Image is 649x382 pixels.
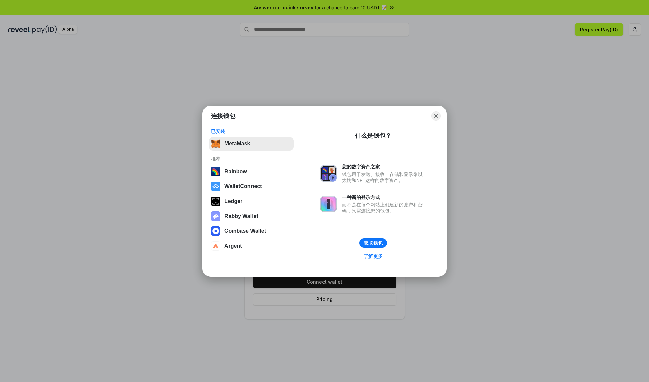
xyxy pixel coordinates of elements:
[342,171,426,183] div: 钱包用于发送、接收、存储和显示像以太坊和NFT这样的数字资产。
[342,164,426,170] div: 您的数字资产之家
[360,252,387,261] a: 了解更多
[211,112,235,120] h1: 连接钱包
[211,128,292,134] div: 已安装
[211,156,292,162] div: 推荐
[211,167,220,176] img: svg+xml,%3Csvg%20width%3D%22120%22%20height%3D%22120%22%20viewBox%3D%220%200%20120%20120%22%20fil...
[355,132,391,140] div: 什么是钱包？
[364,240,383,246] div: 获取钱包
[211,226,220,236] img: svg+xml,%3Csvg%20width%3D%2228%22%20height%3D%2228%22%20viewBox%3D%220%200%2028%2028%22%20fill%3D...
[209,195,294,208] button: Ledger
[209,224,294,238] button: Coinbase Wallet
[224,243,242,249] div: Argent
[209,239,294,253] button: Argent
[224,168,247,175] div: Rainbow
[211,182,220,191] img: svg+xml,%3Csvg%20width%3D%2228%22%20height%3D%2228%22%20viewBox%3D%220%200%2028%2028%22%20fill%3D...
[224,228,266,234] div: Coinbase Wallet
[211,139,220,149] img: svg+xml,%3Csvg%20fill%3D%22none%22%20height%3D%2233%22%20viewBox%3D%220%200%2035%2033%22%20width%...
[209,180,294,193] button: WalletConnect
[209,137,294,151] button: MetaMask
[364,253,383,259] div: 了解更多
[320,165,337,182] img: svg+xml,%3Csvg%20xmlns%3D%22http%3A%2F%2Fwww.w3.org%2F2000%2Fsvg%22%20fill%3D%22none%22%20viewBox...
[224,183,262,189] div: WalletConnect
[224,198,242,204] div: Ledger
[342,194,426,200] div: 一种新的登录方式
[359,238,387,248] button: 获取钱包
[224,141,250,147] div: MetaMask
[211,211,220,221] img: svg+xml,%3Csvg%20xmlns%3D%22http%3A%2F%2Fwww.w3.org%2F2000%2Fsvg%22%20fill%3D%22none%22%20viewBox...
[342,202,426,214] div: 而不是在每个网站上创建新的账户和密码，只需连接您的钱包。
[211,241,220,251] img: svg+xml,%3Csvg%20width%3D%2228%22%20height%3D%2228%22%20viewBox%3D%220%200%2028%2028%22%20fill%3D...
[209,209,294,223] button: Rabby Wallet
[224,213,258,219] div: Rabby Wallet
[431,111,441,121] button: Close
[320,196,337,212] img: svg+xml,%3Csvg%20xmlns%3D%22http%3A%2F%2Fwww.w3.org%2F2000%2Fsvg%22%20fill%3D%22none%22%20viewBox...
[211,197,220,206] img: svg+xml,%3Csvg%20xmlns%3D%22http%3A%2F%2Fwww.w3.org%2F2000%2Fsvg%22%20width%3D%2228%22%20height%3...
[209,165,294,178] button: Rainbow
